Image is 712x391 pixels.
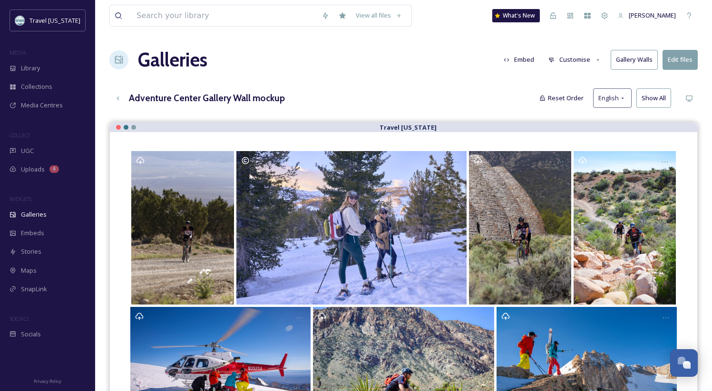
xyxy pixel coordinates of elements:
[129,91,285,105] h3: Adventure Center Gallery Wall mockup
[21,82,52,91] span: Collections
[15,16,25,25] img: download.jpeg
[611,50,658,69] button: Gallery Walls
[10,49,26,56] span: MEDIA
[21,146,34,155] span: UGC
[21,285,47,294] span: SnapLink
[10,195,31,202] span: WIDGETS
[598,94,619,103] span: English
[29,16,80,25] span: Travel [US_STATE]
[670,349,698,377] button: Open Chat
[132,5,317,26] input: Search your library
[636,88,671,108] button: Show All
[21,210,47,219] span: Galleries
[21,266,37,275] span: Maps
[663,50,698,69] button: Edit files
[10,315,29,322] span: SOCIALS
[629,11,676,19] span: [PERSON_NAME]
[34,378,61,384] span: Privacy Policy
[21,165,45,174] span: Uploads
[544,50,606,69] button: Customise
[21,101,63,110] span: Media Centres
[492,9,540,22] a: What's New
[380,123,437,132] strong: Travel [US_STATE]
[613,6,681,25] a: [PERSON_NAME]
[351,6,407,25] a: View all files
[235,150,468,306] a: Snow Shoe
[535,89,588,107] button: Reset Order
[10,132,30,139] span: COLLECT
[138,46,207,74] a: Galleries
[21,247,41,256] span: Stories
[21,330,41,339] span: Socials
[21,229,44,238] span: Embeds
[34,375,61,386] a: Privacy Policy
[21,64,40,73] span: Library
[49,165,59,173] div: 4
[499,50,539,69] button: Embed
